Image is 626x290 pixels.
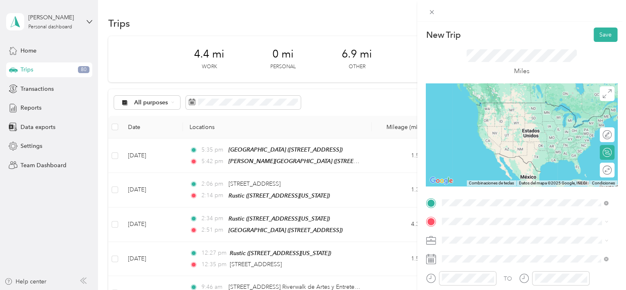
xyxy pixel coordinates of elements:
[504,274,512,283] div: TO
[428,175,455,186] a: Abrir esta área en Google Maps (se abre en una ventana nueva)
[428,175,455,186] img: Google
[514,66,530,76] p: Miles
[426,29,460,41] p: New Trip
[594,28,617,42] button: Save
[580,244,626,290] iframe: Everlance-gr Chat Button Frame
